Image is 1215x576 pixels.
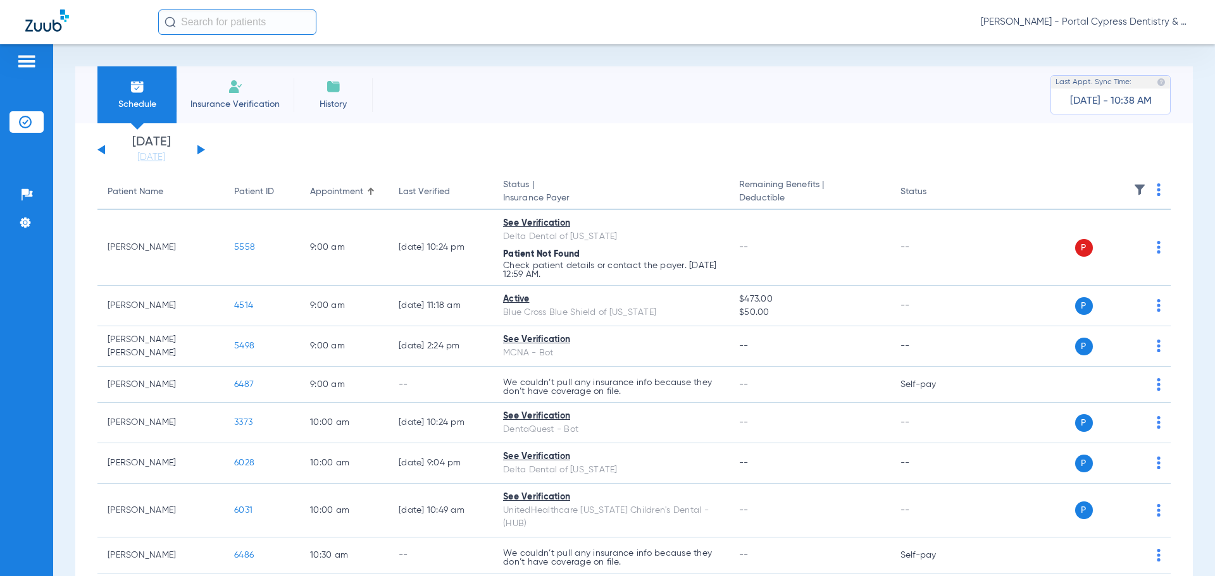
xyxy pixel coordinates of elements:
img: filter.svg [1133,183,1146,196]
span: -- [739,551,749,560]
td: [PERSON_NAME] [97,403,224,443]
td: [PERSON_NAME] [97,537,224,573]
img: group-dot-blue.svg [1157,241,1161,254]
div: MCNA - Bot [503,346,719,360]
div: See Verification [503,491,719,504]
div: Appointment [310,185,378,199]
span: Schedule [107,98,167,111]
span: Insurance Verification [186,98,284,111]
td: 10:30 AM [300,537,389,573]
span: 3373 [234,418,252,427]
td: [DATE] 10:49 AM [389,484,493,537]
span: 5498 [234,341,254,350]
td: Self-pay [890,367,976,403]
td: -- [389,537,493,573]
div: Active [503,293,719,306]
span: $50.00 [739,306,880,319]
div: Appointment [310,185,363,199]
td: [DATE] 11:18 AM [389,286,493,326]
td: 10:00 AM [300,403,389,443]
div: Patient Name [108,185,214,199]
div: Delta Dental of [US_STATE] [503,230,719,243]
td: [PERSON_NAME] [PERSON_NAME] [97,326,224,367]
div: Patient ID [234,185,290,199]
td: -- [890,210,976,286]
img: last sync help info [1157,78,1166,87]
li: [DATE] [113,136,189,164]
div: See Verification [503,217,719,230]
img: group-dot-blue.svg [1157,416,1161,429]
div: Delta Dental of [US_STATE] [503,463,719,477]
span: 6486 [234,551,254,560]
td: [PERSON_NAME] [97,443,224,484]
img: Manual Insurance Verification [228,79,243,94]
span: -- [739,418,749,427]
td: -- [890,286,976,326]
td: 9:00 AM [300,210,389,286]
div: Last Verified [399,185,483,199]
td: 10:00 AM [300,443,389,484]
p: Check patient details or contact the payer. [DATE] 12:59 AM. [503,261,719,279]
div: See Verification [503,410,719,423]
div: See Verification [503,333,719,346]
span: -- [739,243,749,252]
img: group-dot-blue.svg [1157,299,1161,312]
td: [PERSON_NAME] [97,286,224,326]
img: hamburger-icon [16,54,37,69]
div: Blue Cross Blue Shield of [US_STATE] [503,306,719,319]
div: Patient Name [108,185,163,199]
span: -- [739,506,749,515]
th: Status | [493,175,729,210]
span: -- [739,380,749,389]
div: UnitedHealthcare [US_STATE] Children's Dental - (HUB) [503,504,719,530]
span: P [1075,455,1093,472]
span: Insurance Payer [503,192,719,205]
img: group-dot-blue.svg [1157,340,1161,352]
td: -- [890,403,976,443]
td: [DATE] 2:24 PM [389,326,493,367]
span: P [1075,501,1093,519]
span: [PERSON_NAME] - Portal Cypress Dentistry & Orthodontics [981,16,1190,28]
span: 4514 [234,301,253,310]
img: History [326,79,341,94]
input: Search for patients [158,9,316,35]
span: 6031 [234,506,252,515]
span: -- [739,341,749,350]
img: Search Icon [165,16,176,28]
td: 9:00 AM [300,367,389,403]
div: See Verification [503,450,719,463]
td: [PERSON_NAME] [97,484,224,537]
img: Zuub Logo [25,9,69,32]
span: 5558 [234,243,255,252]
span: P [1075,414,1093,432]
iframe: Chat Widget [1152,515,1215,576]
td: 9:00 AM [300,286,389,326]
div: DentaQuest - Bot [503,423,719,436]
td: -- [890,326,976,367]
span: History [303,98,363,111]
td: -- [890,484,976,537]
img: group-dot-blue.svg [1157,183,1161,196]
span: P [1075,338,1093,355]
span: P [1075,297,1093,315]
img: group-dot-blue.svg [1157,457,1161,469]
span: Patient Not Found [503,250,580,259]
p: We couldn’t pull any insurance info because they don’t have coverage on file. [503,549,719,567]
td: [DATE] 10:24 PM [389,210,493,286]
p: We couldn’t pull any insurance info because they don’t have coverage on file. [503,378,719,396]
div: Last Verified [399,185,450,199]
span: Deductible [739,192,880,205]
img: group-dot-blue.svg [1157,504,1161,517]
th: Remaining Benefits | [729,175,890,210]
a: [DATE] [113,151,189,164]
span: $473.00 [739,293,880,306]
th: Status [890,175,976,210]
td: -- [890,443,976,484]
img: Schedule [130,79,145,94]
span: P [1075,239,1093,257]
td: 10:00 AM [300,484,389,537]
div: Patient ID [234,185,274,199]
td: [PERSON_NAME] [97,210,224,286]
td: 9:00 AM [300,326,389,367]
